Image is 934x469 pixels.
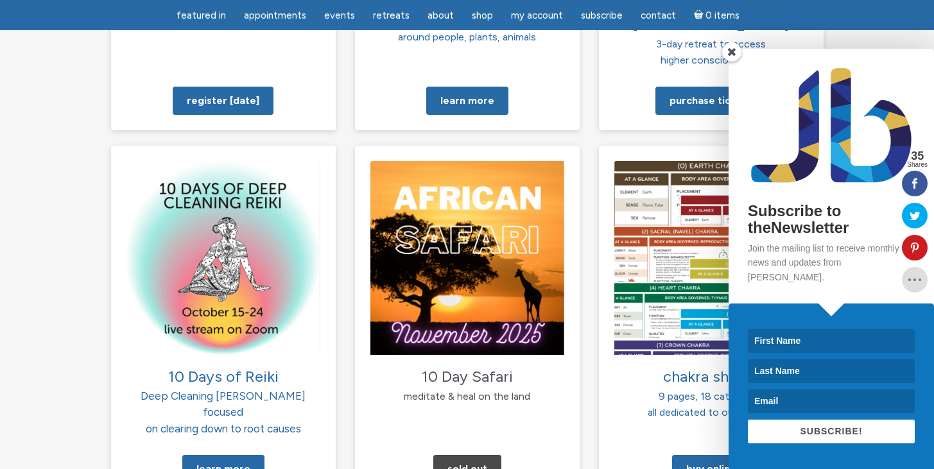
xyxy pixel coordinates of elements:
span: About [428,10,454,21]
button: SUBSCRIBE! [748,420,915,443]
span: 0 items [705,11,739,21]
span: Contact [641,10,676,21]
span: on clearing down to root causes [146,422,301,435]
a: Register [DATE] [173,87,273,115]
span: SUBSCRIBE! [800,426,862,436]
a: Subscribe [573,3,630,28]
input: First Name [748,329,915,353]
span: Subscribe [581,10,623,21]
h2: Subscribe to theNewsletter [748,203,915,237]
i: Cart [694,10,706,21]
p: Join the mailing list to receive monthly news and updates from [PERSON_NAME]. [748,241,915,284]
a: Events [316,3,363,28]
a: About [420,3,462,28]
a: Contact [633,3,684,28]
span: My Account [511,10,563,21]
span: Shop [472,10,493,21]
span: Deep Cleaning [PERSON_NAME] focused [141,371,306,419]
a: Appointments [236,3,314,28]
a: Cart0 items [686,2,748,28]
a: Shop [464,3,501,28]
input: Email [748,389,915,413]
span: 10 Day Safari [422,367,513,386]
a: Retreats [365,3,417,28]
a: featured in [169,3,234,28]
span: 3-day retreat to access [656,38,766,50]
a: My Account [503,3,571,28]
span: Appointments [244,10,306,21]
span: around people, plants, animals [398,31,536,43]
a: Learn more [426,87,508,115]
span: featured in [177,10,226,21]
span: Events [324,10,355,21]
span: 10 Days of Reiki [168,367,279,386]
span: 35 [907,150,928,162]
input: Last Name [748,359,915,383]
span: Retreats [373,10,410,21]
span: meditate & heal on the land [404,390,530,402]
span: Shares [907,162,928,168]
